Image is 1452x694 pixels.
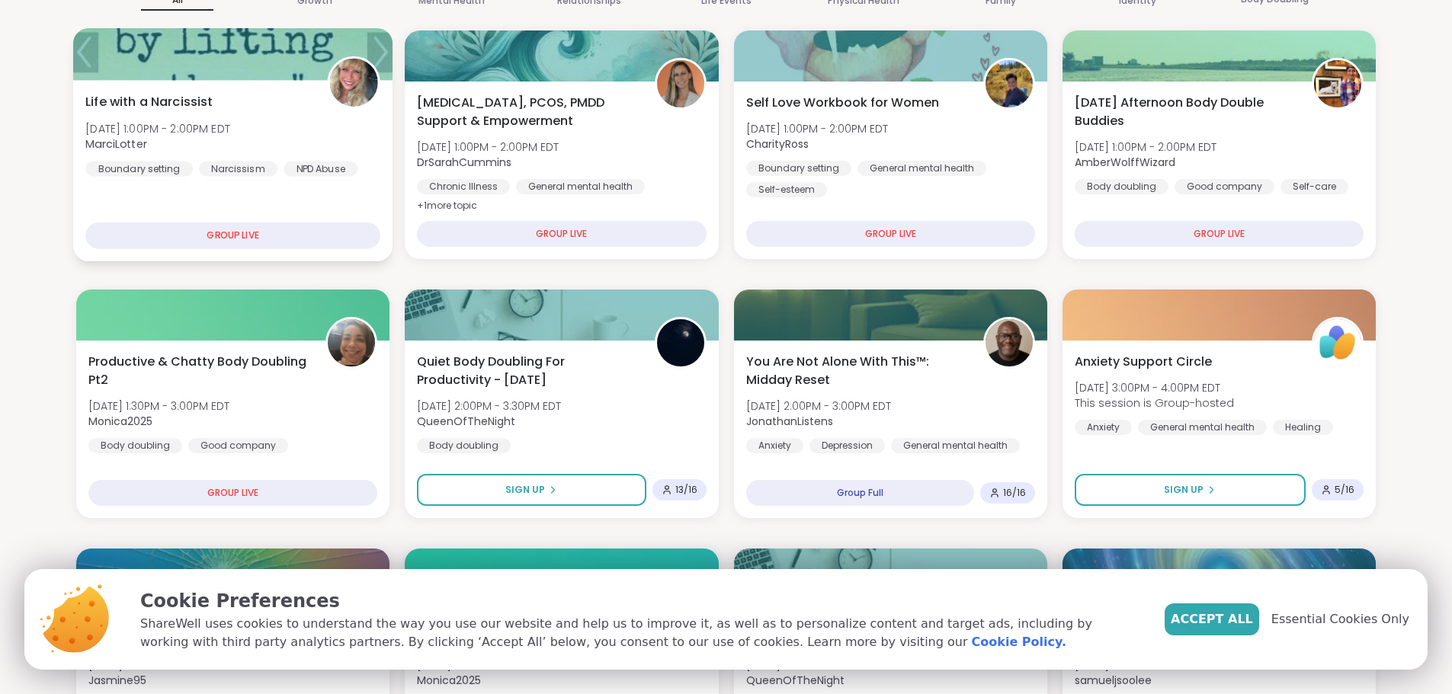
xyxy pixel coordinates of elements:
[1314,60,1361,107] img: AmberWolffWizard
[1175,179,1274,194] div: Good company
[1281,179,1348,194] div: Self-care
[417,94,637,130] span: [MEDICAL_DATA], PCOS, PMDD Support & Empowerment
[1075,474,1306,506] button: Sign Up
[1165,603,1259,635] button: Accept All
[417,474,646,506] button: Sign Up
[140,615,1140,651] p: ShareWell uses cookies to understand the way you use our website and help us to improve it, as we...
[88,673,146,688] b: Jasmine95
[857,161,986,176] div: General mental health
[188,438,288,453] div: Good company
[88,438,182,453] div: Body doubling
[1075,673,1152,688] b: samueljsoolee
[1075,353,1212,371] span: Anxiety Support Circle
[986,319,1033,366] img: JonathanListens
[85,93,213,111] span: Life with a Narcissist
[1164,483,1204,497] span: Sign Up
[972,633,1066,651] a: Cookie Policy.
[330,59,378,107] img: MarciLotter
[1075,94,1295,130] span: [DATE] Afternoon Body Double Buddies
[746,136,809,152] b: CharityRoss
[746,438,803,453] div: Anxiety
[417,179,510,194] div: Chronic Illness
[505,483,545,497] span: Sign Up
[1075,221,1364,247] div: GROUP LIVE
[746,353,966,389] span: You Are Not Alone With This™: Midday Reset
[199,161,277,176] div: Narcissism
[657,319,704,366] img: QueenOfTheNight
[88,414,152,429] b: Monica2025
[417,353,637,389] span: Quiet Body Doubling For Productivity - [DATE]
[746,480,974,506] div: Group Full
[1075,179,1168,194] div: Body doubling
[809,438,885,453] div: Depression
[1075,155,1175,170] b: AmberWolffWizard
[1075,395,1234,411] span: This session is Group-hosted
[85,120,230,136] span: [DATE] 1:00PM - 2:00PM EDT
[88,398,229,414] span: [DATE] 1:30PM - 3:00PM EDT
[1271,610,1409,628] span: Essential Cookies Only
[417,139,559,155] span: [DATE] 1:00PM - 2:00PM EDT
[746,414,833,429] b: JonathanListens
[1335,484,1354,496] span: 5 / 16
[417,155,511,170] b: DrSarahCummins
[516,179,645,194] div: General mental health
[1003,487,1026,499] span: 16 / 16
[417,438,511,453] div: Body doubling
[328,319,375,366] img: Monica2025
[417,398,561,414] span: [DATE] 2:00PM - 3:30PM EDT
[417,414,515,429] b: QueenOfTheNight
[1075,420,1132,435] div: Anxiety
[88,480,377,506] div: GROUP LIVE
[746,182,827,197] div: Self-esteem
[657,60,704,107] img: DrSarahCummins
[675,484,697,496] span: 13 / 16
[1075,380,1234,395] span: [DATE] 3:00PM - 4:00PM EDT
[140,587,1140,615] p: Cookie Preferences
[746,398,891,414] span: [DATE] 2:00PM - 3:00PM EDT
[85,136,147,152] b: MarciLotter
[417,673,481,688] b: Monica2025
[284,161,357,176] div: NPD Abuse
[1171,610,1253,628] span: Accept All
[1314,319,1361,366] img: ShareWell
[85,222,380,249] div: GROUP LIVE
[986,60,1033,107] img: CharityRoss
[891,438,1020,453] div: General mental health
[746,121,888,136] span: [DATE] 1:00PM - 2:00PM EDT
[1273,420,1333,435] div: Healing
[746,161,851,176] div: Boundary setting
[746,673,845,688] b: QueenOfTheNight
[746,221,1035,247] div: GROUP LIVE
[746,94,939,112] span: Self Love Workbook for Women
[88,353,309,389] span: Productive & Chatty Body Doubling Pt2
[1138,420,1267,435] div: General mental health
[85,161,193,176] div: Boundary setting
[1075,139,1216,155] span: [DATE] 1:00PM - 2:00PM EDT
[417,221,706,247] div: GROUP LIVE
